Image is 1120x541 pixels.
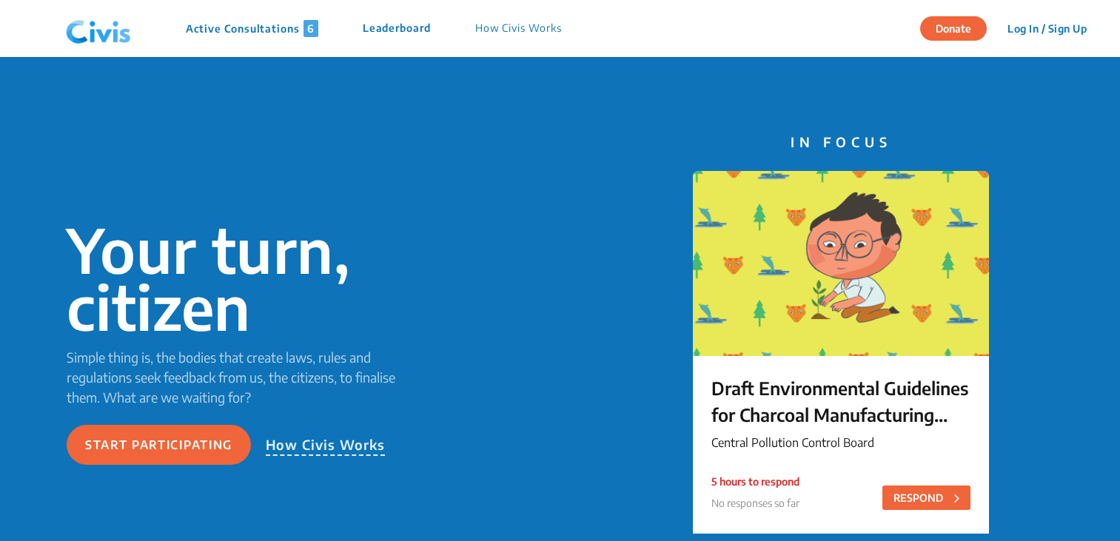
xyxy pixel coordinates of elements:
p: Leaderboard [363,20,431,37]
p: Draft Environmental Guidelines for Charcoal Manufacturing Units [711,374,970,428]
a: Draft Environmental Guidelines for Charcoal Manufacturing UnitsCentral Pollution Control Board5 h... [693,171,989,541]
p: How Civis Works [475,20,562,37]
button: Start participating [67,425,251,465]
span: No responses so far [711,497,799,509]
a: Donate [920,20,998,35]
img: navlogo.png [60,7,137,51]
p: IN FOCUS [693,132,989,152]
button: RESPOND [882,485,970,510]
p: Your turn, citizen [67,221,412,335]
p: Active Consultations [186,20,318,37]
button: Log In / Sign Up [998,17,1096,40]
button: Donate [920,16,987,41]
p: Central Pollution Control Board [711,434,970,451]
span: 6 [304,20,318,37]
p: How Civis Works [266,434,386,456]
p: 5 hours to respond [711,474,799,489]
p: Simple thing is, the bodies that create laws, rules and regulations seek feedback from us, the ci... [67,347,412,407]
